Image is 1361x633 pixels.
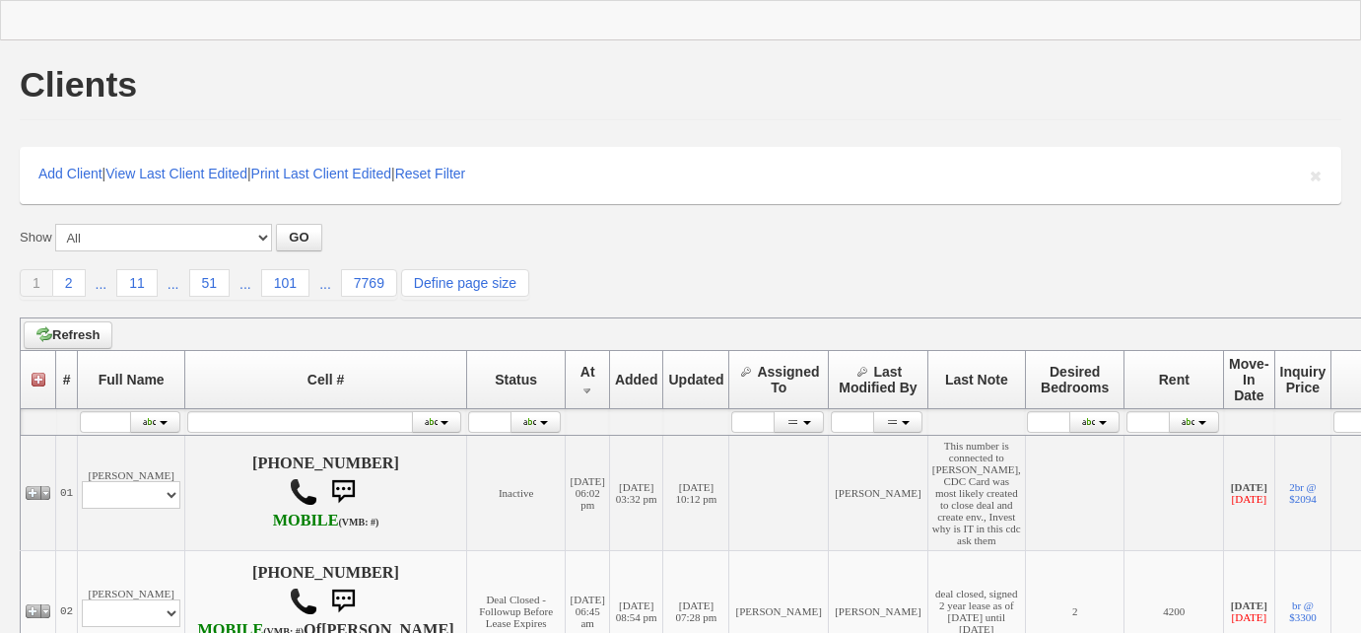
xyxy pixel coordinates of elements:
img: sms.png [323,582,363,621]
a: Define page size [401,269,529,297]
img: call.png [289,477,318,507]
font: [DATE] [1232,611,1266,623]
div: | | | [20,147,1341,204]
td: [PERSON_NAME] [829,436,928,551]
a: Add Client [38,166,102,181]
th: # [56,351,78,409]
span: Desired Bedrooms [1041,364,1109,395]
td: [DATE] 03:32 pm [609,436,663,551]
span: Inquiry Price [1280,364,1327,395]
a: ... [230,271,261,297]
span: Move-In Date [1229,356,1268,403]
a: 1 [20,269,53,297]
a: br @ $3300 [1289,599,1317,623]
img: sms.png [323,472,363,512]
b: AT&T Wireless [273,512,379,529]
font: (VMB: #) [339,517,379,527]
span: Last Note [945,372,1008,387]
a: 51 [189,269,231,297]
span: Last Modified By [839,364,917,395]
label: Show [20,229,52,246]
span: Assigned To [757,364,819,395]
td: [DATE] 10:12 pm [663,436,729,551]
a: 2br @ $2094 [1289,481,1317,505]
td: Inactive [466,436,566,551]
a: 7769 [341,269,397,297]
a: 2 [53,269,86,297]
a: Reset Filter [395,166,466,181]
span: Status [495,372,537,387]
td: 01 [56,436,78,551]
a: ... [158,271,189,297]
b: [DATE] [1231,481,1267,493]
a: Print Last Client Edited [251,166,391,181]
font: [DATE] [1232,493,1266,505]
a: 11 [116,269,158,297]
img: call.png [289,587,318,616]
td: This number is connected to [PERSON_NAME], CDC Card was most likely created to close deal and cre... [927,436,1025,551]
td: [DATE] 06:02 pm [566,436,609,551]
a: Refresh [24,321,112,349]
span: Full Name [99,372,165,387]
a: 101 [261,269,309,297]
font: MOBILE [273,512,339,529]
h1: Clients [20,67,137,103]
a: ... [309,271,341,297]
span: Rent [1159,372,1190,387]
a: ... [86,271,117,297]
a: View Last Client Edited [105,166,247,181]
span: At [580,364,595,380]
span: Cell # [307,372,344,387]
td: [PERSON_NAME] [78,436,185,551]
button: GO [276,224,321,251]
span: Updated [668,372,723,387]
h4: [PHONE_NUMBER] [189,455,462,531]
span: Added [615,372,658,387]
b: [DATE] [1231,599,1267,611]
